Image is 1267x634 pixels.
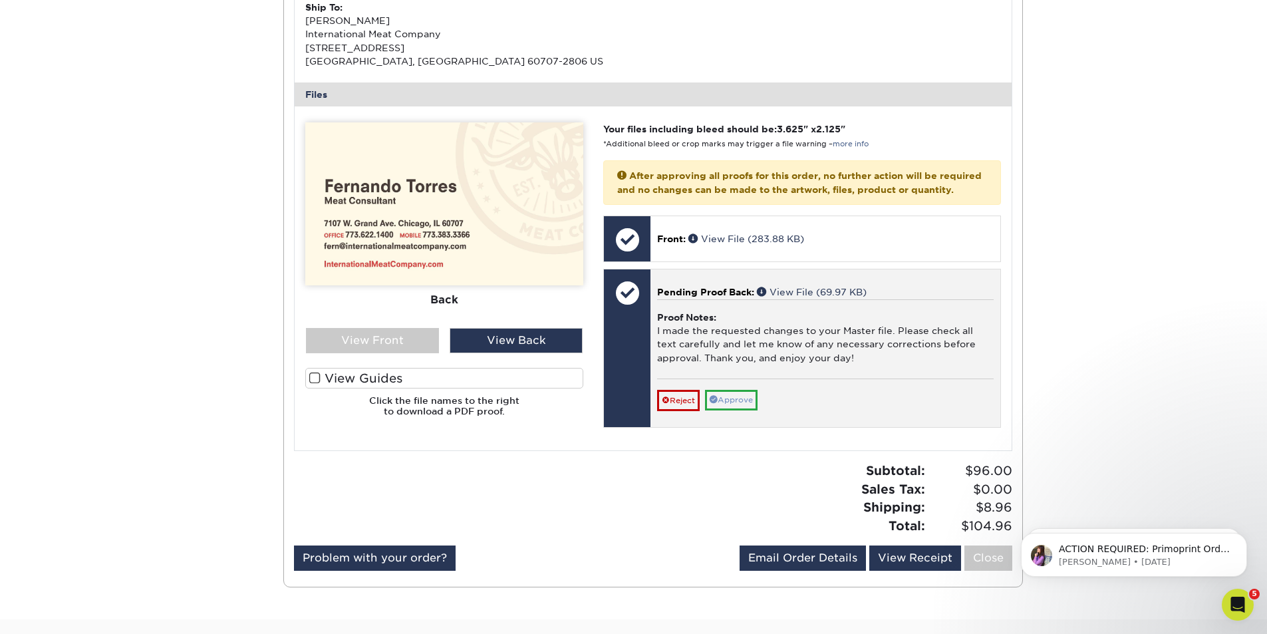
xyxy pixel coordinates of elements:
a: Approve [705,390,758,410]
strong: Proof Notes: [657,312,716,323]
strong: Your files including bleed should be: " x " [603,124,845,134]
span: ACTION REQUIRED: Primoprint Order 25109-122723-91234 Thank you for placing your print order with ... [58,39,229,340]
div: [PERSON_NAME] International Meat Company [STREET_ADDRESS] [GEOGRAPHIC_DATA], [GEOGRAPHIC_DATA] 60... [305,1,653,69]
a: more info [833,140,869,148]
iframe: Intercom live chat [1222,589,1254,621]
div: Files [295,82,1012,106]
a: Close [964,546,1012,571]
strong: Subtotal: [866,463,925,478]
strong: Total: [889,518,925,533]
div: I made the requested changes to your Master file. Please check all text carefully and let me know... [657,299,993,379]
a: Problem with your order? [294,546,456,571]
div: Back [305,285,583,315]
div: View Back [450,328,583,353]
span: 3.625 [777,124,803,134]
small: *Additional bleed or crop marks may trigger a file warning – [603,140,869,148]
strong: Sales Tax: [861,482,925,496]
a: View Receipt [869,546,961,571]
a: View File (283.88 KB) [688,234,804,244]
span: $0.00 [929,480,1012,499]
span: Pending Proof Back: [657,287,754,297]
a: Reject [657,390,700,411]
span: $8.96 [929,498,1012,517]
strong: Shipping: [863,500,925,514]
strong: Ship To: [305,2,343,13]
span: 5 [1249,589,1260,599]
div: View Front [306,328,439,353]
h6: Click the file names to the right to download a PDF proof. [305,395,583,428]
strong: After approving all proofs for this order, no further action will be required and no changes can ... [617,170,982,194]
p: Message from Erica, sent 3d ago [58,51,229,63]
span: $104.96 [929,517,1012,536]
span: $96.00 [929,462,1012,480]
label: View Guides [305,368,583,389]
span: Front: [657,234,686,244]
iframe: Intercom notifications message [1001,505,1267,598]
a: View File (69.97 KB) [757,287,867,297]
span: 2.125 [816,124,841,134]
a: Email Order Details [740,546,866,571]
